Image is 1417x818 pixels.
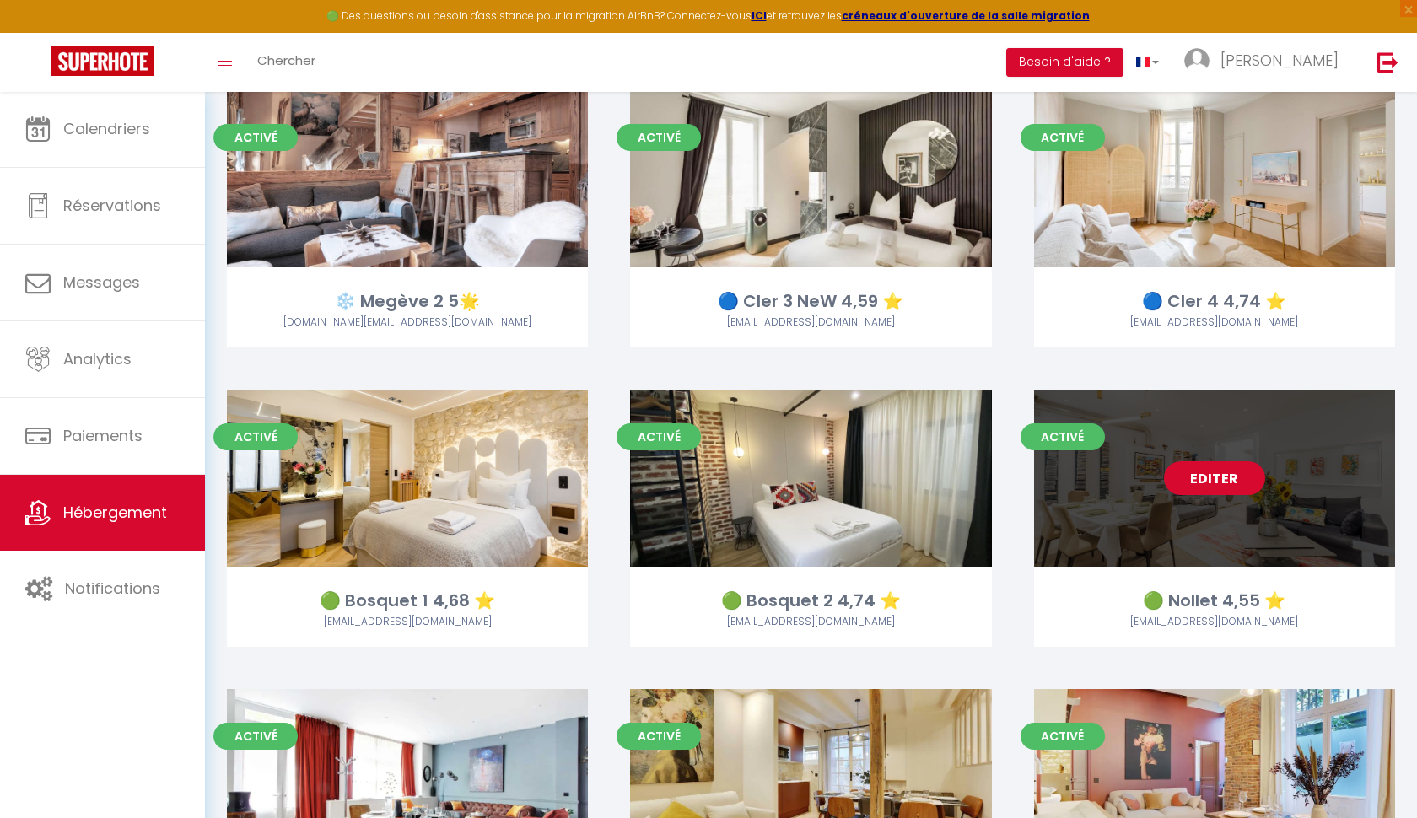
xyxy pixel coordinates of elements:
[63,425,143,446] span: Paiements
[63,348,132,369] span: Analytics
[227,288,588,315] div: ❄️ Megève 2 5🌟
[1034,288,1395,315] div: 🔵 Cler 4 4,74 ⭐️
[1172,33,1360,92] a: ... [PERSON_NAME]
[630,614,991,630] div: Airbnb
[1345,742,1404,805] iframe: Chat
[630,288,991,315] div: 🔵 Cler 3 NeW 4,59 ⭐️
[1021,423,1105,450] span: Activé
[245,33,328,92] a: Chercher
[63,272,140,293] span: Messages
[630,315,991,331] div: Airbnb
[617,124,701,151] span: Activé
[1034,315,1395,331] div: Airbnb
[1184,48,1210,73] img: ...
[1034,614,1395,630] div: Airbnb
[63,502,167,523] span: Hébergement
[213,723,298,750] span: Activé
[1021,723,1105,750] span: Activé
[842,8,1090,23] a: créneaux d'ouverture de la salle migration
[630,588,991,614] div: 🟢 Bosquet 2 4,74 ⭐️
[51,46,154,76] img: Super Booking
[213,423,298,450] span: Activé
[63,118,150,139] span: Calendriers
[752,8,767,23] a: ICI
[1220,50,1339,71] span: [PERSON_NAME]
[65,578,160,599] span: Notifications
[227,315,588,331] div: Airbnb
[1377,51,1398,73] img: logout
[257,51,315,69] span: Chercher
[227,588,588,614] div: 🟢 Bosquet 1 4,68 ⭐️
[1034,588,1395,614] div: 🟢 Nollet 4,55 ⭐️
[1006,48,1123,77] button: Besoin d'aide ?
[1164,461,1265,495] a: Editer
[617,723,701,750] span: Activé
[227,614,588,630] div: Airbnb
[1021,124,1105,151] span: Activé
[63,195,161,216] span: Réservations
[617,423,701,450] span: Activé
[213,124,298,151] span: Activé
[13,7,64,57] button: Ouvrir le widget de chat LiveChat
